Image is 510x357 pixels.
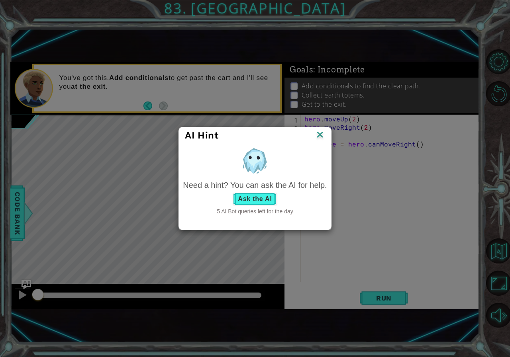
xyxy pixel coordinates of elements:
[233,193,277,205] button: Ask the AI
[315,129,325,141] img: IconClose.svg
[183,179,327,191] div: Need a hint? You can ask the AI for help.
[185,130,218,141] span: AI Hint
[183,207,327,215] div: 5 AI Bot queries left for the day
[240,146,270,176] img: AI Hint Animal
